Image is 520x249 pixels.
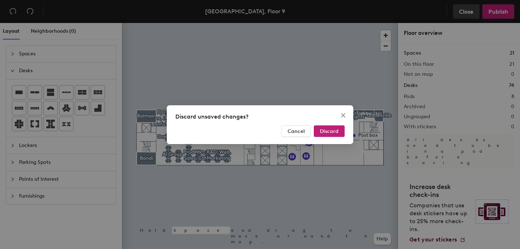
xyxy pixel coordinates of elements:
[288,128,305,134] span: Cancel
[314,125,345,137] button: Discard
[337,112,349,118] span: Close
[175,112,345,121] div: Discard unsaved changes?
[282,125,311,137] button: Cancel
[320,128,339,134] span: Discard
[337,110,349,121] button: Close
[340,112,346,118] span: close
